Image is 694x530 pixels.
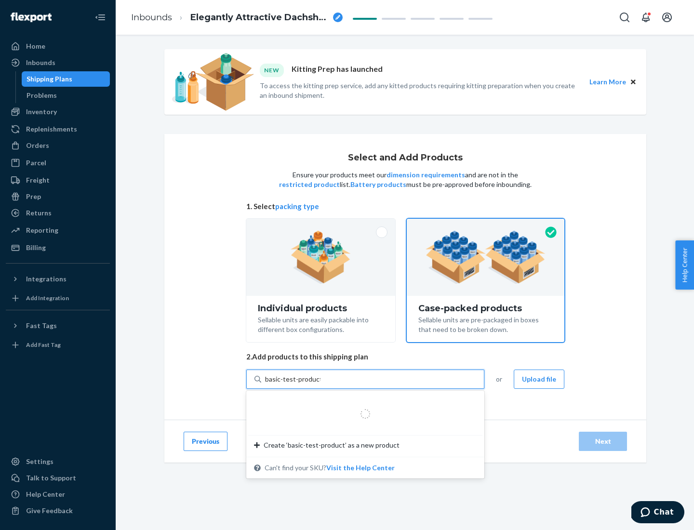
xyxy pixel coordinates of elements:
img: case-pack.59cecea509d18c883b923b81aeac6d0b.png [426,231,546,284]
span: Create ‘basic-test-product’ as a new product [264,440,400,450]
span: 1. Select [246,201,564,212]
a: Inbounds [6,55,110,70]
div: Integrations [26,274,67,284]
button: Create ‘basic-test-product’ as a new productCan't find your SKU? [326,463,395,473]
div: Orders [26,141,49,150]
h1: Select and Add Products [348,153,463,163]
button: Upload file [514,370,564,389]
div: Add Fast Tag [26,341,61,349]
button: Next [579,432,627,451]
span: or [496,374,502,384]
div: Returns [26,208,52,218]
div: Replenishments [26,124,77,134]
div: Inventory [26,107,57,117]
div: Case-packed products [418,304,553,313]
div: Problems [27,91,57,100]
div: Next [587,437,619,446]
div: Give Feedback [26,506,73,516]
a: Reporting [6,223,110,238]
a: Add Integration [6,291,110,306]
div: Talk to Support [26,473,76,483]
span: 2. Add products to this shipping plan [246,352,564,362]
button: packing type [275,201,319,212]
a: Inventory [6,104,110,119]
button: Learn More [589,77,626,87]
div: Shipping Plans [27,74,72,84]
button: Open account menu [657,8,677,27]
div: Billing [26,243,46,252]
button: Talk to Support [6,470,110,486]
iframe: Opens a widget where you can chat to one of our agents [631,501,684,525]
a: Parcel [6,155,110,171]
button: Battery products [350,180,406,189]
a: Freight [6,172,110,188]
a: Replenishments [6,121,110,137]
p: Ensure your products meet our and are not in the list. must be pre-approved before inbounding. [278,170,533,189]
a: Settings [6,454,110,469]
img: individual-pack.facf35554cb0f1810c75b2bd6df2d64e.png [291,231,351,284]
div: Reporting [26,225,58,235]
a: Home [6,39,110,54]
a: Inbounds [131,12,172,23]
p: Kitting Prep has launched [292,64,383,77]
div: Home [26,41,45,51]
button: Previous [184,432,227,451]
a: Add Fast Tag [6,337,110,353]
div: Help Center [26,490,65,499]
button: Give Feedback [6,503,110,518]
button: Help Center [675,240,694,290]
a: Orders [6,138,110,153]
div: Sellable units are pre-packaged in boxes that need to be broken down. [418,313,553,334]
button: restricted product [279,180,340,189]
button: Close Navigation [91,8,110,27]
div: Inbounds [26,58,55,67]
input: Create ‘basic-test-product’ as a new productCan't find your SKU?Visit the Help Center [265,374,320,384]
button: dimension requirements [387,170,465,180]
div: Individual products [258,304,384,313]
button: Fast Tags [6,318,110,333]
div: Settings [26,457,53,466]
a: Returns [6,205,110,221]
a: Prep [6,189,110,204]
button: Close [628,77,639,87]
a: Problems [22,88,110,103]
div: Parcel [26,158,46,168]
div: Add Integration [26,294,69,302]
a: Help Center [6,487,110,502]
img: Flexport logo [11,13,52,22]
span: Can't find your SKU? [265,463,395,473]
div: NEW [260,64,284,77]
p: To access the kitting prep service, add any kitted products requiring kitting preparation when yo... [260,81,581,100]
a: Billing [6,240,110,255]
a: Shipping Plans [22,71,110,87]
button: Integrations [6,271,110,287]
div: Fast Tags [26,321,57,331]
div: Prep [26,192,41,201]
div: Freight [26,175,50,185]
div: Sellable units are easily packable into different box configurations. [258,313,384,334]
button: Open notifications [636,8,655,27]
span: Elegantly Attractive Dachshund [190,12,329,24]
button: Open Search Box [615,8,634,27]
ol: breadcrumbs [123,3,350,32]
